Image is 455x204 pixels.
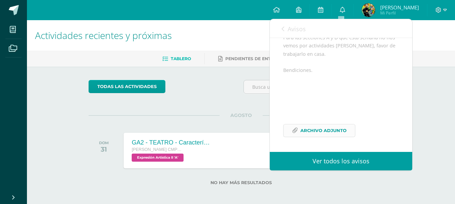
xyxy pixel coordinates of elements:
[300,124,347,137] span: Archivo Adjunto
[132,139,213,146] div: GA2 - TEATRO - Características y elementos del teatro
[89,180,393,185] label: No hay más resultados
[362,3,375,17] img: d41cf5c2293c978122edf211f325906e.png
[283,124,355,137] a: Archivo Adjunto
[380,4,419,11] span: [PERSON_NAME]
[171,56,191,61] span: Tablero
[288,25,306,33] span: Avisos
[220,112,263,118] span: AGOSTO
[218,53,283,64] a: Pendientes de entrega
[357,25,400,32] span: avisos sin leer
[225,56,283,61] span: Pendientes de entrega
[99,145,109,153] div: 31
[35,29,172,42] span: Actividades recientes y próximas
[132,147,182,152] span: [PERSON_NAME] CMP Bachillerato en CCLL con Orientación en Computación
[270,152,412,170] a: Ver todos los avisos
[162,53,191,64] a: Tablero
[132,154,184,162] span: Expresión Artística II 'A'
[357,25,366,32] span: 115
[99,140,109,145] div: DOM
[380,10,419,16] span: Mi Perfil
[244,80,393,93] input: Busca una actividad próxima aquí...
[89,80,165,93] a: todas las Actividades
[283,1,399,146] div: Saludos jóvenes Por este medio les comparto el formato de trabajo que estaremos realizando en cla...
